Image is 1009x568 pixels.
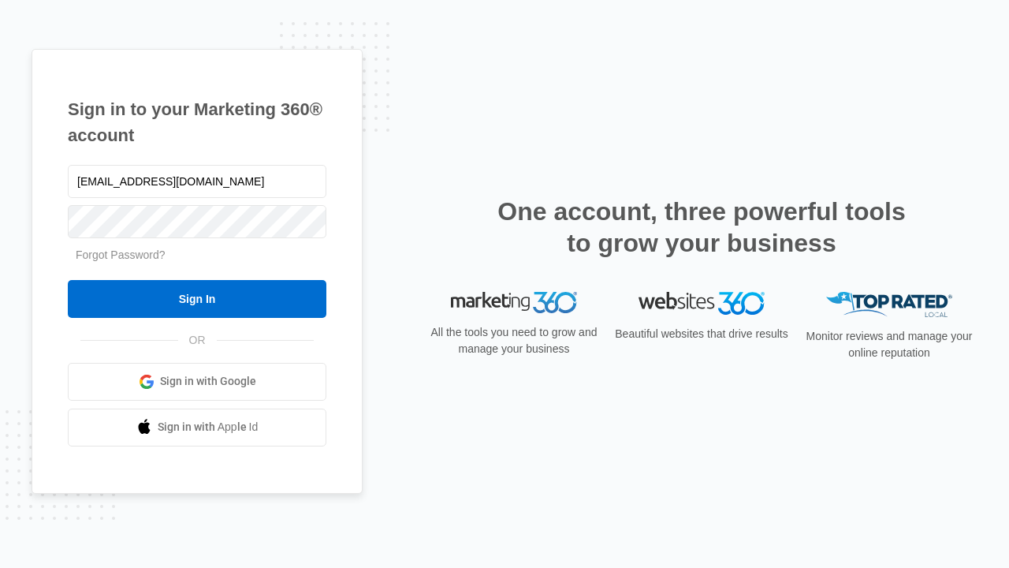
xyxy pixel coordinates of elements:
[178,332,217,349] span: OR
[68,280,326,318] input: Sign In
[68,363,326,401] a: Sign in with Google
[613,326,790,342] p: Beautiful websites that drive results
[451,292,577,314] img: Marketing 360
[826,292,952,318] img: Top Rated Local
[639,292,765,315] img: Websites 360
[426,324,602,357] p: All the tools you need to grow and manage your business
[493,196,910,259] h2: One account, three powerful tools to grow your business
[68,165,326,198] input: Email
[68,96,326,148] h1: Sign in to your Marketing 360® account
[160,373,256,390] span: Sign in with Google
[801,328,977,361] p: Monitor reviews and manage your online reputation
[76,248,166,261] a: Forgot Password?
[68,409,326,447] a: Sign in with Apple Id
[158,419,259,435] span: Sign in with Apple Id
